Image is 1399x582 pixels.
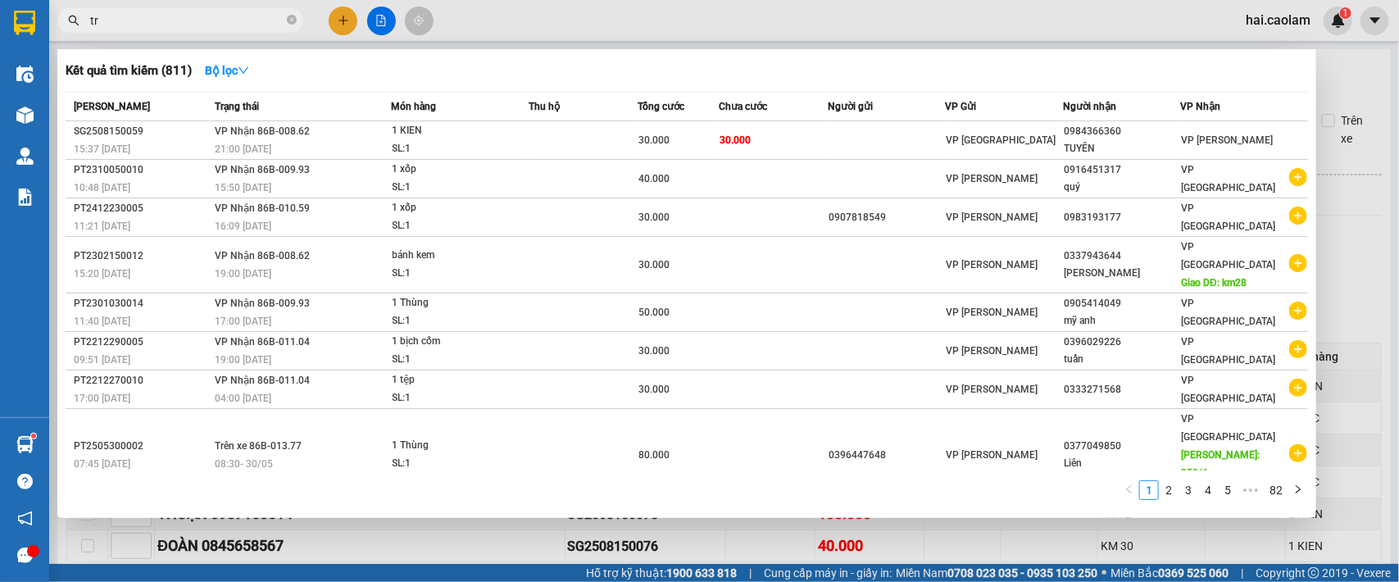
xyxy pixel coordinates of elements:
[1288,480,1308,500] li: Next Page
[1159,480,1179,500] li: 2
[74,438,210,455] div: PT2505300002
[1181,101,1221,112] span: VP Nhận
[638,259,670,271] span: 30.000
[1264,480,1288,500] li: 82
[638,101,684,112] span: Tổng cước
[74,221,130,232] span: 11:21 [DATE]
[393,247,516,265] div: bánh kem
[74,393,130,404] span: 17:00 [DATE]
[16,66,34,83] img: warehouse-icon
[1238,480,1264,500] li: Next 5 Pages
[1064,123,1180,140] div: 0984366360
[238,65,249,76] span: down
[68,15,79,26] span: search
[946,345,1038,357] span: VP [PERSON_NAME]
[1064,265,1180,282] div: [PERSON_NAME]
[74,200,210,217] div: PT2412230005
[1219,481,1237,499] a: 5
[215,221,271,232] span: 16:09 [DATE]
[74,123,210,140] div: SG2508150059
[945,101,976,112] span: VP Gửi
[393,161,516,179] div: 1 xốp
[90,11,284,30] input: Tìm tên, số ĐT hoặc mã đơn
[393,351,516,369] div: SL: 1
[287,15,297,25] span: close-circle
[393,265,516,283] div: SL: 1
[1182,164,1276,193] span: VP [GEOGRAPHIC_DATA]
[393,455,516,473] div: SL: 1
[1140,481,1158,499] a: 1
[1182,298,1276,327] span: VP [GEOGRAPHIC_DATA]
[393,437,516,455] div: 1 Thùng
[1182,241,1276,271] span: VP [GEOGRAPHIC_DATA]
[215,375,310,386] span: VP Nhận 86B-011.04
[1265,481,1288,499] a: 82
[1064,209,1180,226] div: 0983193177
[215,125,310,137] span: VP Nhận 86B-008.62
[17,548,33,563] span: message
[1064,351,1180,368] div: tuấn
[178,20,217,60] img: logo.jpg
[828,101,873,112] span: Người gửi
[720,134,751,146] span: 30.000
[829,209,945,226] div: 0907818549
[638,345,670,357] span: 30.000
[1064,161,1180,179] div: 0916451317
[1064,140,1180,157] div: TUYÊN
[74,143,130,155] span: 15:37 [DATE]
[1199,481,1217,499] a: 4
[1238,480,1264,500] span: •••
[946,449,1038,461] span: VP [PERSON_NAME]
[14,11,35,35] img: logo-vxr
[74,372,210,389] div: PT2212270010
[946,384,1038,395] span: VP [PERSON_NAME]
[138,62,225,75] b: [DOMAIN_NAME]
[215,316,271,327] span: 17:00 [DATE]
[205,64,249,77] strong: Bộ lọc
[192,57,262,84] button: Bộ lọcdown
[1064,438,1180,455] div: 0377049850
[74,161,210,179] div: PT2310050010
[1289,340,1307,358] span: plus-circle
[1289,168,1307,186] span: plus-circle
[1293,484,1303,494] span: right
[287,13,297,29] span: close-circle
[393,389,516,407] div: SL: 1
[1182,449,1265,497] span: [PERSON_NAME]: 359/6 [PERSON_NAME]...
[17,511,33,526] span: notification
[215,101,259,112] span: Trạng thái
[946,259,1038,271] span: VP [PERSON_NAME]
[1289,254,1307,272] span: plus-circle
[215,182,271,193] span: 15:50 [DATE]
[1063,101,1116,112] span: Người nhận
[719,101,767,112] span: Chưa cước
[74,295,210,312] div: PT2301030014
[638,173,670,184] span: 40.000
[1064,334,1180,351] div: 0396029226
[215,354,271,366] span: 19:00 [DATE]
[1124,484,1134,494] span: left
[1160,481,1178,499] a: 2
[393,122,516,140] div: 1 KIEN
[1179,480,1198,500] li: 3
[74,334,210,351] div: PT2212290005
[215,393,271,404] span: 04:00 [DATE]
[74,268,130,280] span: 15:20 [DATE]
[1064,248,1180,265] div: 0337943644
[1064,455,1180,472] div: Liên
[138,78,225,98] li: (c) 2017
[1289,302,1307,320] span: plus-circle
[1179,481,1197,499] a: 3
[1289,207,1307,225] span: plus-circle
[215,440,302,452] span: Trên xe 86B-013.77
[638,134,670,146] span: 30.000
[392,101,437,112] span: Món hàng
[1182,277,1247,289] span: Giao DĐ: km28
[17,474,33,489] span: question-circle
[1288,480,1308,500] button: right
[1182,375,1276,404] span: VP [GEOGRAPHIC_DATA]
[16,148,34,165] img: warehouse-icon
[16,107,34,124] img: warehouse-icon
[1198,480,1218,500] li: 4
[1064,295,1180,312] div: 0905414049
